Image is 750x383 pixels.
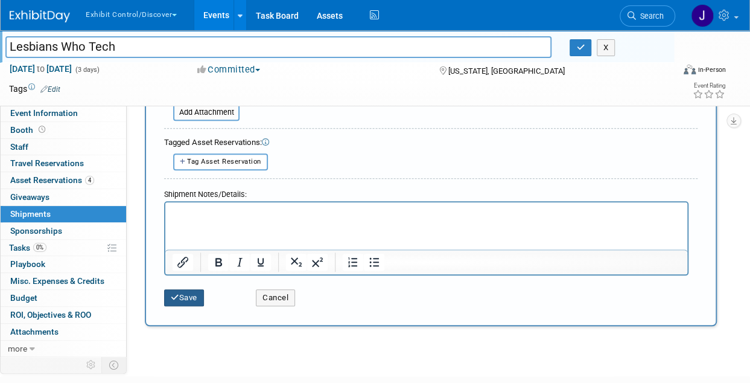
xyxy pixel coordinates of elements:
button: Superscript [307,254,328,271]
span: Budget [10,293,37,303]
div: In-Person [698,65,726,74]
a: Staff [1,139,126,155]
a: Playbook [1,256,126,272]
span: Travel Reservations [10,158,84,168]
div: Tagged Asset Reservations: [164,137,698,149]
button: Tag Asset Reservation [173,153,268,170]
a: more [1,341,126,357]
span: Sponsorships [10,226,62,236]
a: Edit [40,85,60,94]
span: Asset Reservations [10,175,94,185]
a: Misc. Expenses & Credits [1,273,126,289]
a: Event Information [1,105,126,121]
a: Tasks0% [1,240,126,256]
button: Underline [250,254,271,271]
iframe: Rich Text Area [165,202,687,249]
span: Booth not reserved yet [36,125,48,134]
span: Playbook [10,259,45,269]
span: Staff [10,142,28,152]
a: Sponsorships [1,223,126,239]
button: Insert/edit link [173,254,193,271]
span: Shipments [10,209,51,219]
img: Jessica Luyster [691,4,714,27]
span: Event Information [10,108,78,118]
a: Budget [1,290,126,306]
button: Bullet list [364,254,384,271]
button: X [597,39,615,56]
button: Numbered list [343,254,363,271]
span: to [35,64,46,74]
span: Tag Asset Reservation [187,158,261,166]
span: Attachments [10,327,59,336]
span: Booth [10,125,48,135]
div: Event Format [621,63,726,81]
a: ROI, Objectives & ROO [1,307,126,323]
a: Search [620,5,675,27]
td: Personalize Event Tab Strip [81,357,102,373]
span: Tasks [9,243,46,253]
button: Bold [208,254,229,271]
span: ROI, Objectives & ROO [10,310,91,320]
span: Search [636,11,664,21]
button: Subscript [286,254,307,271]
td: Tags [9,83,60,95]
a: Asset Reservations4 [1,172,126,188]
a: Attachments [1,324,126,340]
span: more [8,344,27,353]
button: Committed [193,63,265,76]
img: Format-Inperson.png [684,65,696,74]
td: Toggle Event Tabs [102,357,127,373]
a: Giveaways [1,189,126,205]
a: Booth [1,122,126,138]
span: Misc. Expenses & Credits [10,276,104,286]
span: 0% [33,243,46,252]
a: Shipments [1,206,126,222]
button: Cancel [256,289,295,306]
span: Giveaways [10,192,49,202]
span: (3 days) [74,66,100,74]
span: 4 [85,176,94,185]
button: Italic [229,254,250,271]
span: [DATE] [DATE] [9,63,72,74]
button: Save [164,289,204,306]
img: ExhibitDay [10,10,70,22]
span: [US_STATE], [GEOGRAPHIC_DATA] [448,66,565,76]
a: Travel Reservations [1,155,126,172]
div: Shipment Notes/Details: [164,184,688,201]
div: Event Rating [693,83,725,89]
